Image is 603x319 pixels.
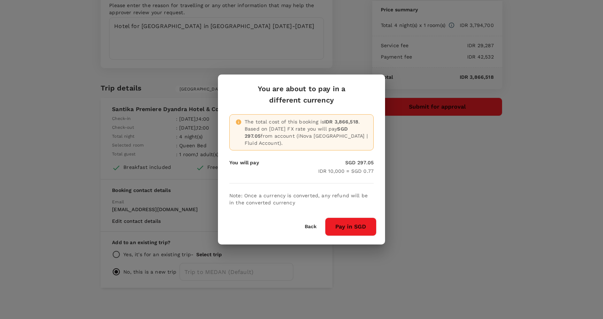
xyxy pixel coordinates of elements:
[229,159,259,166] p: You will pay
[229,83,374,106] h6: You are about to pay in a different currency
[245,126,348,139] b: SGD 297.05
[229,192,374,206] p: Note: Once a currency is converted, any refund will be in the converted currency
[305,224,316,230] button: Back
[325,218,377,236] button: Pay in SGD
[318,159,374,166] p: SGD 297.05
[324,119,358,125] b: IDR 3,866,518
[318,167,374,175] p: IDR 10,000 = SGD 0.77
[245,118,368,147] p: The total cost of this booking is . Based on [DATE] FX rate you will pay from account (iNova [GEO...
